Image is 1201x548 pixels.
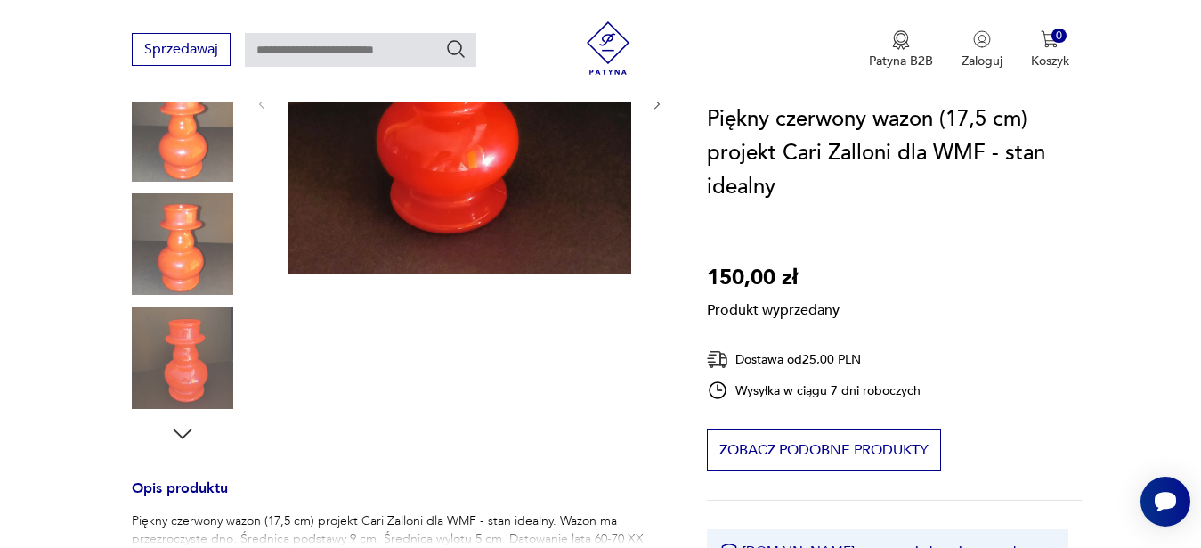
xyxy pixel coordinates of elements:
[132,33,231,66] button: Sprzedawaj
[962,53,1002,70] p: Zaloguj
[707,348,921,371] div: Dostawa od 25,00 PLN
[1041,30,1059,48] img: Ikona koszyka
[707,380,921,401] div: Wysyłka w ciągu 7 dni roboczych
[892,30,910,50] img: Ikona medalu
[1051,29,1067,44] div: 0
[132,483,664,512] h3: Opis produktu
[869,30,933,70] a: Ikona medaluPatyna B2B
[869,53,933,70] p: Patyna B2B
[707,348,728,371] img: Ikona dostawy
[869,30,933,70] button: Patyna B2B
[707,102,1082,204] h1: Piękny czerwony wazon (17,5 cm) projekt Cari Zalloni dla WMF - stan idealny
[707,295,840,320] p: Produkt wyprzedany
[1140,477,1190,527] iframe: Smartsupp widget button
[581,21,635,75] img: Patyna - sklep z meblami i dekoracjami vintage
[445,38,467,60] button: Szukaj
[962,30,1002,70] button: Zaloguj
[132,45,231,57] a: Sprzedawaj
[1031,30,1069,70] button: 0Koszyk
[707,261,840,295] p: 150,00 zł
[707,429,941,471] button: Zobacz podobne produkty
[973,30,991,48] img: Ikonka użytkownika
[1031,53,1069,70] p: Koszyk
